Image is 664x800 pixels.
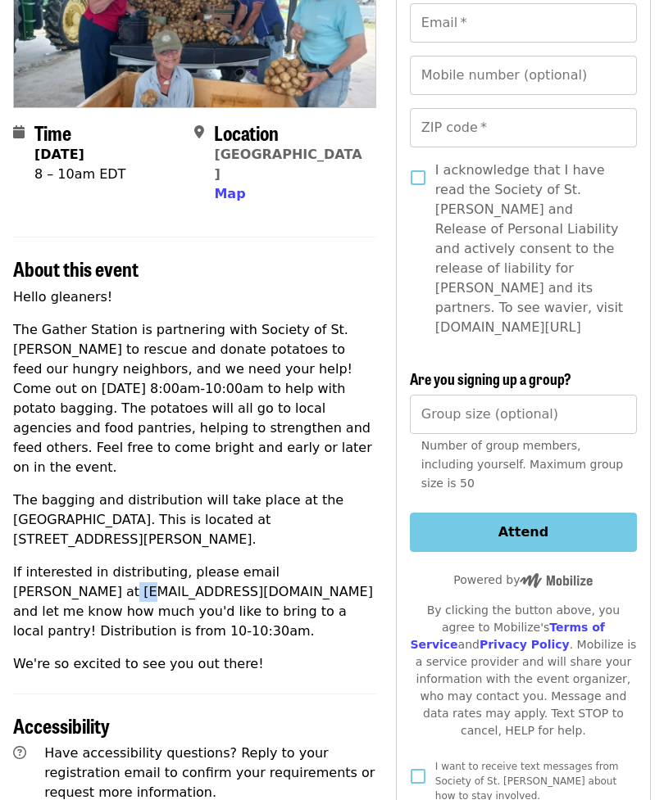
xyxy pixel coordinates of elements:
i: question-circle icon [13,745,26,761]
span: Map [214,186,245,201]
p: We're so excited to see you out there! [13,654,376,674]
div: 8 – 10am EDT [34,165,125,184]
strong: [DATE] [34,147,84,162]
input: Mobile number (optional) [410,56,637,95]
span: Number of group members, including yourself. Maximum group size is 50 [421,439,623,490]
input: [object Object] [410,395,637,434]
span: I acknowledge that I have read the Society of St. [PERSON_NAME] and Release of Personal Liability... [435,160,624,337]
a: Privacy Policy [480,638,570,651]
p: Hello gleaners! [13,287,376,307]
button: Map [214,184,245,204]
span: About this event [13,254,139,282]
span: Are you signing up a group? [410,368,571,389]
div: By clicking the button above, you agree to Mobilize's and . Mobilize is a service provider and wi... [410,602,637,739]
input: ZIP code [410,108,637,147]
button: Attend [410,513,637,552]
span: Have accessibility questions? Reply to your registration email to confirm your requirements or re... [44,745,375,800]
i: map-marker-alt icon [194,124,204,140]
i: calendar icon [13,124,25,140]
span: Time [34,118,71,147]
span: Powered by [453,573,593,586]
a: Terms of Service [410,621,605,651]
input: Email [410,3,637,43]
p: The Gather Station is partnering with Society of St. [PERSON_NAME] to rescue and donate potatoes ... [13,320,376,477]
a: [GEOGRAPHIC_DATA] [214,147,362,182]
span: Accessibility [13,711,110,739]
p: The bagging and distribution will take place at the [GEOGRAPHIC_DATA]. This is located at [STREET... [13,490,376,549]
span: Location [214,118,279,147]
p: If interested in distributing, please email [PERSON_NAME] at [EMAIL_ADDRESS][DOMAIN_NAME] and let... [13,563,376,641]
img: Powered by Mobilize [520,573,593,588]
